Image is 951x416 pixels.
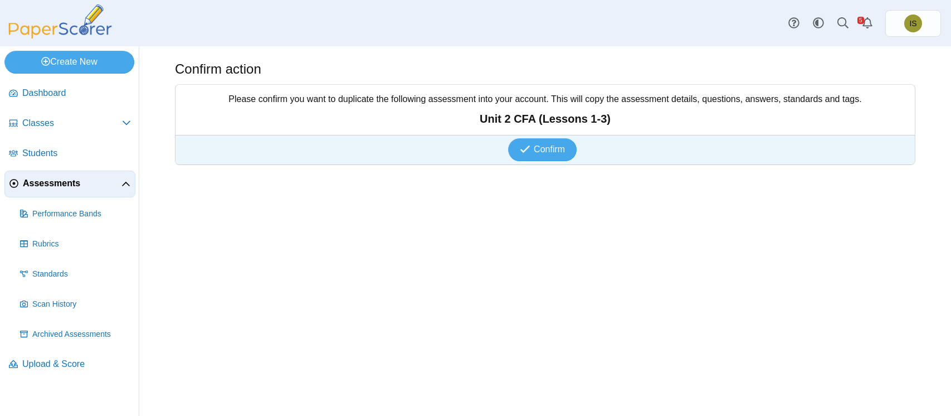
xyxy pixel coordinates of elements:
a: Alerts [855,11,880,36]
span: Standards [32,269,131,280]
span: Archived Assessments [32,329,131,340]
span: Assessments [23,177,121,190]
a: Scan History [16,291,135,318]
span: Classes [22,117,122,129]
a: Classes [4,110,135,137]
span: Isaiah Sexton [909,20,916,27]
a: Isaiah Sexton [885,10,941,37]
span: Isaiah Sexton [904,14,922,32]
a: Dashboard [4,80,135,107]
img: PaperScorer [4,4,116,38]
span: Scan History [32,299,131,310]
a: Rubrics [16,231,135,258]
span: Students [22,147,131,159]
h1: Confirm action [175,60,261,79]
span: Confirm [534,144,565,154]
a: Performance Bands [16,201,135,228]
span: Performance Bands [32,209,131,220]
a: Archived Assessments [16,321,135,348]
a: Students [4,141,135,167]
a: Create New [4,51,134,73]
div: Please confirm you want to duplicate the following assessment into your account. This will copy t... [175,85,915,135]
a: Assessments [4,171,135,197]
strong: Unit 2 CFA (Lessons 1-3) [181,111,909,127]
span: Upload & Score [22,358,131,370]
span: Rubrics [32,239,131,250]
a: Standards [16,261,135,288]
button: Confirm [508,138,577,161]
span: Dashboard [22,87,131,99]
a: Upload & Score [4,351,135,378]
a: PaperScorer [4,31,116,40]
